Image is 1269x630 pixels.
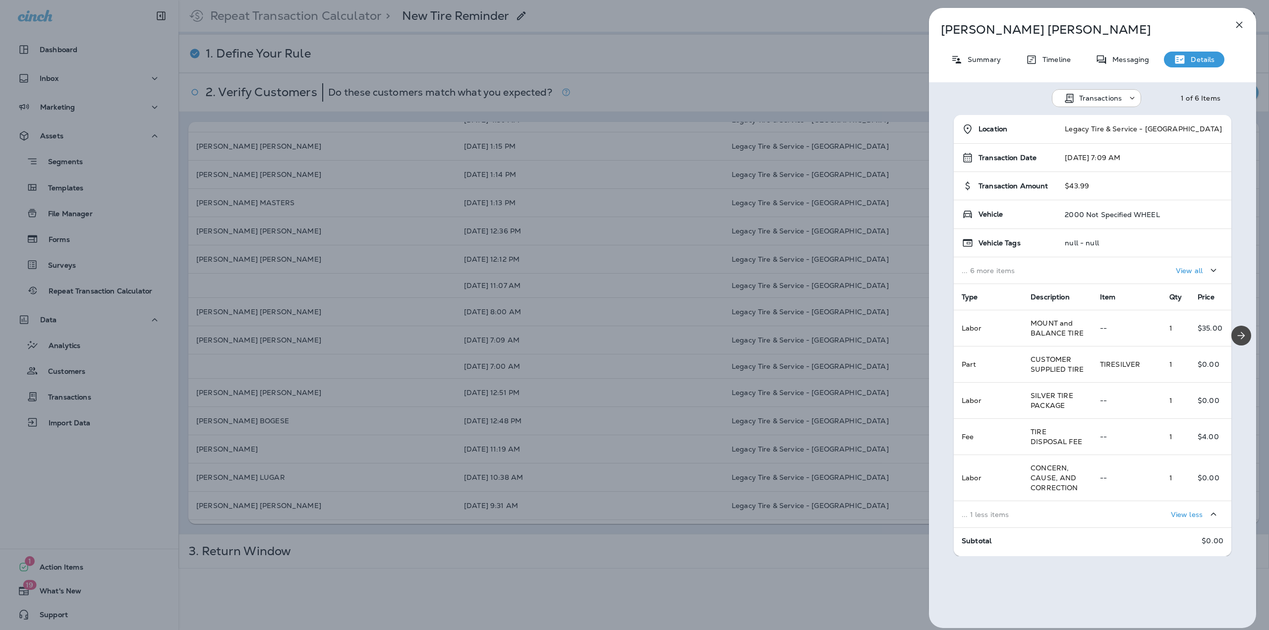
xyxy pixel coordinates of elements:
p: $35.00 [1198,324,1223,332]
span: SILVER TIRE PACKAGE [1031,391,1073,410]
p: null - null [1065,239,1099,247]
span: Labor [962,396,981,405]
span: 1 [1169,324,1172,333]
span: 1 [1169,360,1172,369]
span: Price [1198,292,1214,301]
p: [PERSON_NAME] [PERSON_NAME] [941,23,1211,37]
p: -- [1100,324,1154,332]
span: 1 [1169,396,1172,405]
span: Description [1031,292,1070,301]
p: Transactions [1079,94,1122,102]
button: Next [1231,326,1251,345]
span: Vehicle [979,210,1003,219]
p: $0.00 [1202,537,1223,545]
p: $0.00 [1198,397,1223,404]
span: Transaction Amount [979,182,1048,190]
button: View less [1167,505,1223,523]
p: View all [1176,267,1203,275]
p: Messaging [1107,56,1149,63]
span: Vehicle Tags [979,239,1021,247]
span: Transaction Date [979,154,1037,162]
span: Part [962,360,977,369]
p: $0.00 [1198,474,1223,482]
p: -- [1100,474,1154,482]
td: [DATE] 7:09 AM [1057,144,1231,172]
span: Fee [962,432,974,441]
span: CUSTOMER SUPPLIED TIRE [1031,355,1084,374]
span: 1 [1169,473,1172,482]
span: Location [979,125,1007,133]
span: Type [962,292,978,301]
p: $4.00 [1198,433,1223,441]
span: 1 [1169,432,1172,441]
span: Labor [962,324,981,333]
p: ... 1 less items [962,511,1084,518]
span: TIRE DISPOSAL FEE [1031,427,1082,446]
p: $0.00 [1198,360,1223,368]
div: 1 of 6 Items [1181,94,1220,102]
p: -- [1100,397,1154,404]
button: View all [1172,261,1223,280]
p: ... 6 more items [962,267,1049,275]
span: MOUNT and BALANCE TIRE [1031,319,1084,338]
p: Details [1186,56,1214,63]
p: View less [1171,511,1203,518]
p: Summary [963,56,1001,63]
span: Labor [962,473,981,482]
span: CONCERN, CAUSE, AND CORRECTION [1031,463,1078,492]
p: -- [1100,433,1154,441]
td: $43.99 [1057,172,1231,200]
span: TIRESILVER [1100,360,1140,369]
span: Qty [1169,292,1182,301]
span: Item [1100,292,1116,301]
p: Timeline [1038,56,1071,63]
p: 2000 Not Specified WHEEL [1065,211,1159,219]
td: Legacy Tire & Service - [GEOGRAPHIC_DATA] [1057,115,1231,144]
span: Subtotal [962,536,991,545]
